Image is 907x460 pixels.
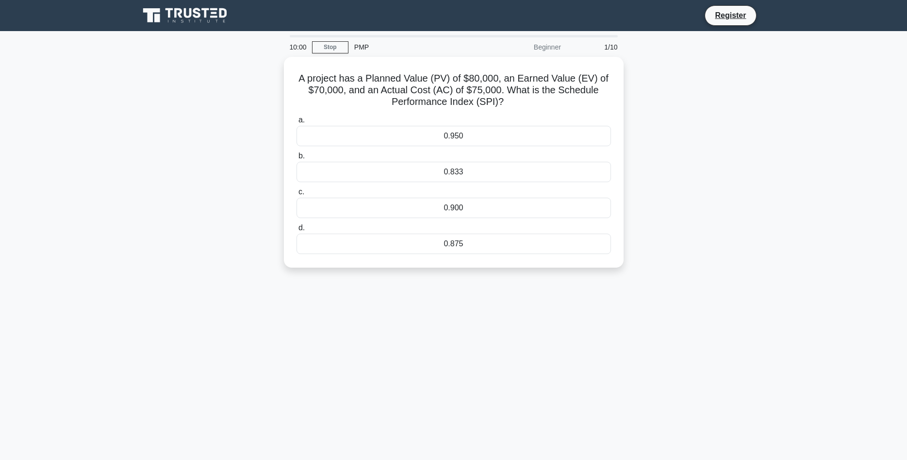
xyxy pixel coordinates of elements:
[567,37,624,57] div: 1/10
[297,198,611,218] div: 0.900
[312,41,348,53] a: Stop
[297,234,611,254] div: 0.875
[298,116,305,124] span: a.
[298,223,305,232] span: d.
[296,72,612,108] h5: A project has a Planned Value (PV) of $80,000, an Earned Value (EV) of $70,000, and an Actual Cos...
[297,126,611,146] div: 0.950
[298,152,305,160] span: b.
[709,9,752,21] a: Register
[298,187,304,196] span: c.
[482,37,567,57] div: Beginner
[297,162,611,182] div: 0.833
[284,37,312,57] div: 10:00
[348,37,482,57] div: PMP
